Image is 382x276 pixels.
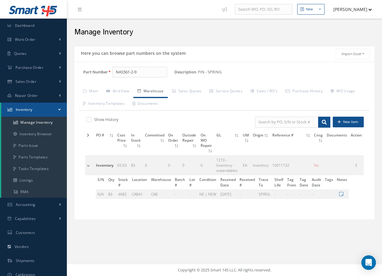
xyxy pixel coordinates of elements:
[188,175,198,189] th: Lot #
[239,192,255,197] div: -
[241,131,251,156] th: UM
[285,189,298,199] td: -
[272,163,289,168] span: 10011732
[257,175,273,189] th: Trace To
[255,117,318,128] input: Search by PO, S/N or Stock #
[74,70,108,74] label: Part Number
[93,117,119,122] label: Show History
[1,117,67,128] a: Manage Inventory
[166,131,181,156] th: On Order
[323,175,335,189] th: Tags
[219,189,238,199] td: [DATE]
[15,244,29,249] span: Vendors
[188,189,198,199] td: -
[310,175,323,189] th: Audit Date
[235,4,292,15] input: Search WO, PO, SO, RO
[130,175,149,189] th: Location
[15,23,35,28] span: Dashboard
[310,189,323,199] td: -
[74,28,374,37] h2: Manage Inventory
[79,98,129,111] a: Inventory Templates
[1,140,67,151] a: Parts Issue
[198,175,219,189] th: Condition
[205,85,246,98] a: Service Quotes
[1,186,67,198] a: RMA
[15,65,43,70] span: Purchase Order
[215,156,241,175] td: 1210 - Inventory - expendables
[198,67,224,78] span: PIN - SPRING
[325,131,349,156] th: Documents
[298,189,310,199] td: -
[79,85,102,98] a: Main
[106,189,116,199] td: 83
[143,131,167,156] th: Committed
[149,175,173,189] th: Warehouse
[251,131,270,156] th: Origin
[273,189,285,199] td: -
[73,267,376,273] div: Copyright © 2025 Smart 145 LLC. All rights reserved.
[257,189,273,199] td: SPIROL
[129,131,143,156] th: In Stock
[133,85,168,98] a: Warehouse
[149,189,173,199] td: CAB
[306,7,313,12] div: New
[15,79,36,84] span: Sales Order
[335,175,349,189] th: Notes
[312,131,325,156] th: Cnsg
[16,230,35,235] span: Customers
[1,103,67,117] a: Inventory
[328,3,372,15] button: [PERSON_NAME]
[281,85,327,98] a: Purchase History
[1,175,67,186] a: Listings
[174,70,196,74] label: Description
[241,156,251,175] td: EA
[285,175,298,189] th: Tag From
[96,189,106,199] td: N/A
[15,216,36,221] span: Capabilities
[246,85,281,98] a: Sales / RO's
[173,189,188,199] td: -
[314,163,319,168] span: No
[79,49,186,56] h5: Here you can browse part numbers on the system
[219,175,238,189] th: Received Date
[132,192,143,197] span: CAB41
[199,131,215,156] th: On WO Repair
[1,163,67,175] a: Tasks Templates
[102,85,133,98] a: Bird View
[181,131,199,156] th: Outside Repair
[166,156,181,175] td: 0
[115,131,129,156] th: Cost Price
[106,175,116,189] th: Qty
[181,156,199,175] td: 0
[16,107,33,112] span: Inventory
[115,156,129,175] td: £0.63
[85,117,220,124] div: Show and not show all detail with stock
[333,117,364,127] button: New Item
[298,175,310,189] th: Tag Date
[94,131,115,156] th: PO #
[199,156,215,175] td: 0
[16,258,35,263] span: Shipments
[238,175,257,189] th: Received #
[327,85,359,98] a: WO Usage
[1,151,67,163] a: Parts Templates
[96,163,114,168] span: Inventory
[129,98,162,111] a: Documents
[273,175,285,189] th: Shelf Life
[349,131,364,156] th: Action
[15,93,38,98] span: Repair Order
[173,175,188,189] th: Batch #
[251,156,270,175] td: Inventory
[336,49,370,59] button: Import Excel
[215,131,241,156] th: GL
[1,128,67,140] a: Inventory Browser
[96,175,106,189] th: S/N
[168,85,206,98] a: Sales Quotes
[116,189,130,199] td: 4682
[16,202,36,207] span: Accounting
[198,189,219,199] td: NE | NEW
[297,4,325,15] button: New
[129,156,143,175] td: 83
[143,156,167,175] td: 0
[270,131,312,156] th: Reference #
